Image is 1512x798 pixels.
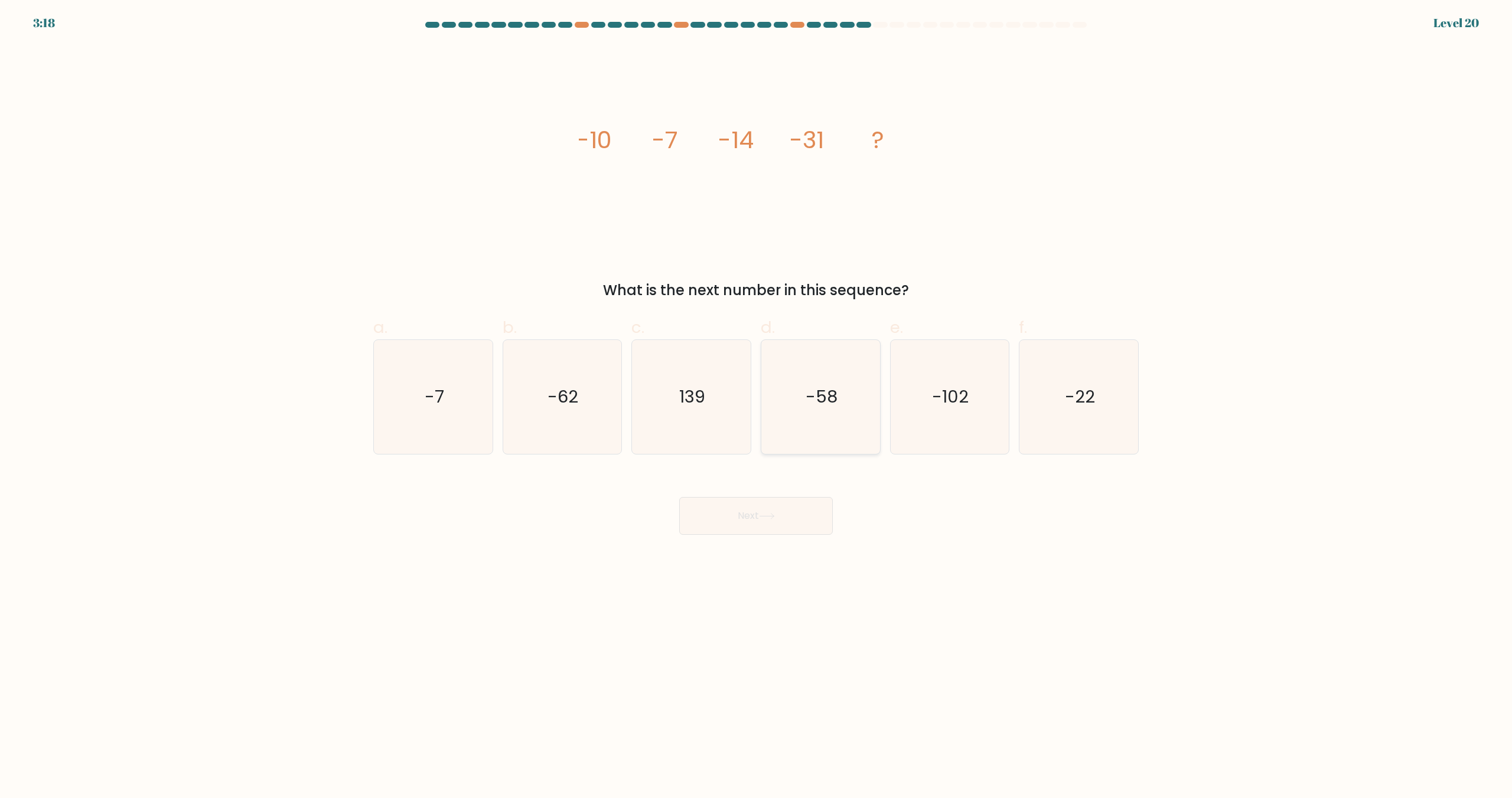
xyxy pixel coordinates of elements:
[425,385,444,409] text: -7
[806,385,838,409] text: -58
[576,123,612,156] tspan: -10
[790,123,824,156] tspan: -31
[380,280,1132,301] div: What is the next number in this sequence?
[1019,316,1027,339] span: f.
[761,316,775,339] span: d.
[631,316,644,339] span: c.
[680,385,706,409] text: 139
[373,316,387,339] span: a.
[1433,14,1479,32] div: Level 20
[548,385,579,409] text: -62
[33,14,55,32] div: 3:18
[933,385,969,409] text: -102
[890,316,903,339] span: e.
[1065,385,1095,409] text: -22
[872,123,884,156] tspan: ?
[503,316,517,339] span: b.
[679,497,833,535] button: Next
[652,123,678,156] tspan: -7
[718,123,754,156] tspan: -14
